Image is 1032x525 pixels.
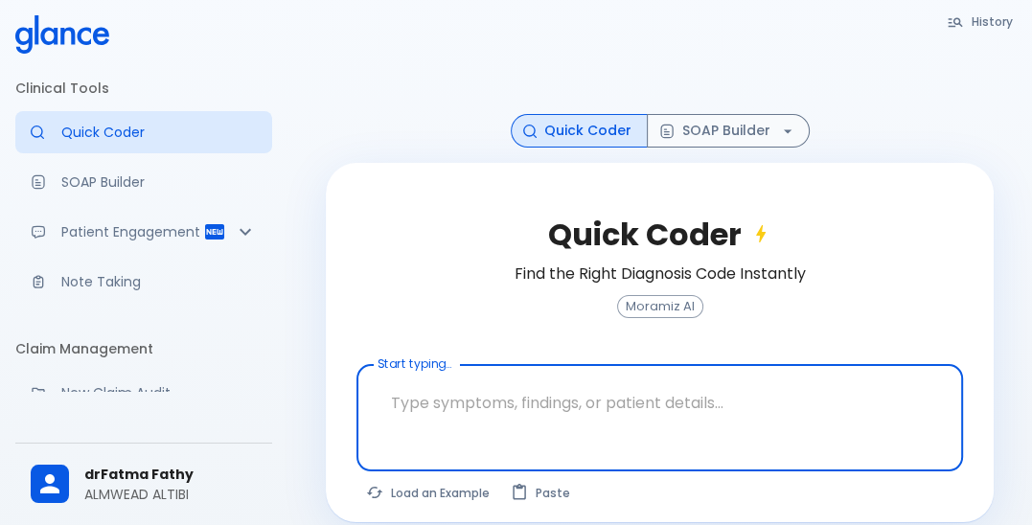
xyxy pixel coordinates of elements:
p: SOAP Builder [61,172,257,192]
button: Paste from clipboard [501,479,582,507]
button: Quick Coder [511,114,648,148]
p: New Claim Audit [61,383,257,402]
h6: Find the Right Diagnosis Code Instantly [515,261,806,287]
a: Advanced note-taking [15,261,272,303]
li: Claim Management [15,326,272,372]
button: SOAP Builder [647,114,810,148]
span: Moramiz AI [618,300,702,314]
button: History [937,8,1024,35]
a: Docugen: Compose a clinical documentation in seconds [15,161,272,203]
span: drFatma Fathy [84,465,257,485]
p: Quick Coder [61,123,257,142]
a: Audit a new claim [15,372,272,414]
p: Note Taking [61,272,257,291]
p: Patient Engagement [61,222,203,241]
h2: Quick Coder [548,217,772,253]
a: Moramiz: Find ICD10AM codes instantly [15,111,272,153]
div: Patient Reports & Referrals [15,211,272,253]
li: Clinical Tools [15,65,272,111]
p: ALMWEAD ALTIBI [84,485,257,504]
div: drFatma FathyALMWEAD ALTIBI [15,451,272,517]
button: Load a random example [356,479,501,507]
